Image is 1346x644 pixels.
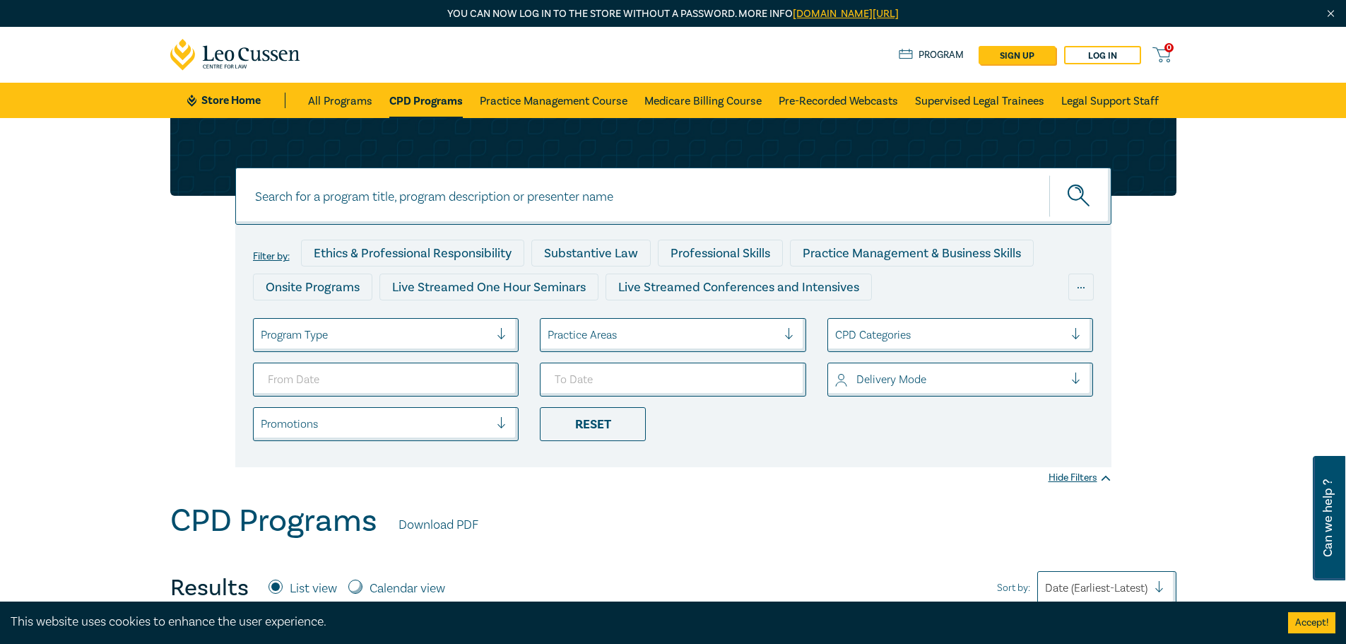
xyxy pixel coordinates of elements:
div: Live Streamed Practical Workshops [253,308,477,334]
input: select [548,327,550,343]
a: Legal Support Staff [1061,83,1159,118]
div: 10 CPD Point Packages [654,308,808,334]
p: You can now log in to the store without a password. More info [170,6,1176,22]
a: sign up [979,46,1056,64]
a: Store Home [187,93,285,108]
a: [DOMAIN_NAME][URL] [793,7,899,21]
span: Sort by: [997,580,1030,596]
div: Live Streamed One Hour Seminars [379,274,598,300]
img: Close [1325,8,1337,20]
div: National Programs [815,308,945,334]
div: Pre-Recorded Webcasts [484,308,647,334]
div: Reset [540,407,646,441]
a: CPD Programs [389,83,463,118]
label: Filter by: [253,251,290,262]
a: Pre-Recorded Webcasts [779,83,898,118]
a: Practice Management Course [480,83,627,118]
a: Log in [1064,46,1141,64]
h1: CPD Programs [170,503,377,539]
a: All Programs [308,83,372,118]
div: ... [1068,274,1094,300]
input: select [261,416,264,432]
input: From Date [253,363,519,397]
label: List view [290,580,337,598]
input: Search for a program title, program description or presenter name [235,168,1111,225]
input: To Date [540,363,806,397]
input: select [835,327,838,343]
div: Onsite Programs [253,274,372,300]
div: Ethics & Professional Responsibility [301,240,524,267]
a: Download PDF [399,516,478,534]
a: Program [899,47,964,63]
a: Supervised Legal Trainees [915,83,1044,118]
a: Medicare Billing Course [644,83,762,118]
div: Substantive Law [531,240,651,267]
button: Accept cookies [1288,612,1335,633]
input: select [261,327,264,343]
div: Hide Filters [1049,471,1111,485]
div: Live Streamed Conferences and Intensives [606,274,872,300]
div: Practice Management & Business Skills [790,240,1034,267]
div: Professional Skills [658,240,783,267]
input: Sort by [1045,580,1048,596]
label: Calendar view [370,580,445,598]
span: Can we help ? [1321,464,1335,572]
input: select [835,372,838,387]
h4: Results [170,574,249,602]
div: This website uses cookies to enhance the user experience. [11,613,1267,631]
span: 0 [1164,43,1174,52]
